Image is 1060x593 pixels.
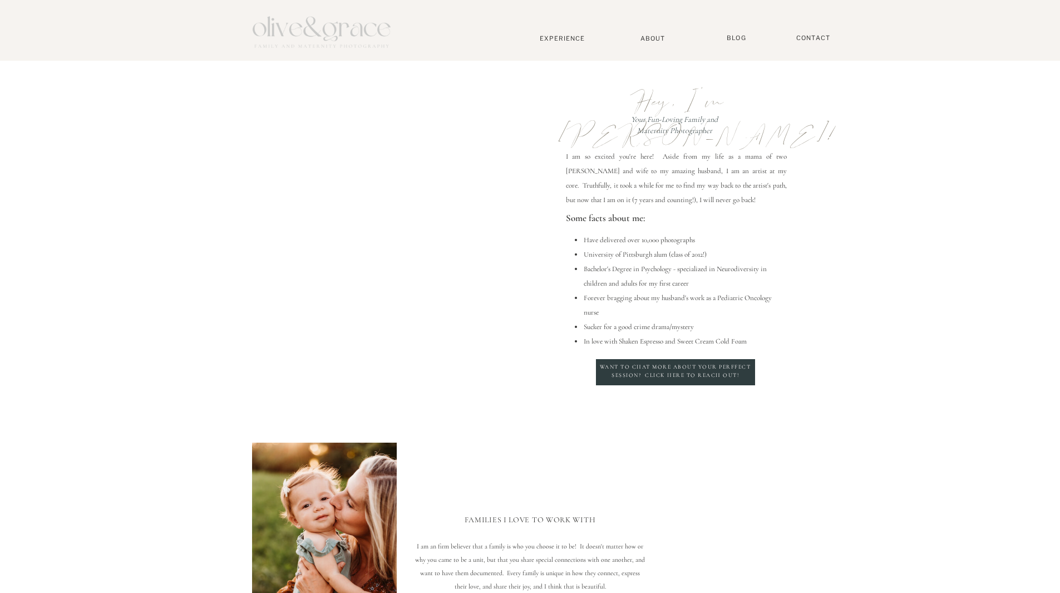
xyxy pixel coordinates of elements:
a: Contact [791,34,836,42]
a: BLOG [723,34,751,42]
li: Forever bragging about my husband's work as a Pediatric Oncology nurse [583,291,787,320]
a: About [636,35,670,42]
a: Experience [526,35,599,42]
li: Bachelor's Degree in Psychology - specialized in Neurodiversity in children and adults for my fir... [583,262,787,291]
li: Sucker for a good crime drama/mystery [583,320,787,334]
h2: Families I love to work with [433,516,628,530]
li: University of Pittsburgh alum (class of 2012!) [583,247,787,262]
p: Hey, I'm [PERSON_NAME]! [556,84,798,120]
li: In love with Shaken Espresso and Sweet Cream Cold Foam [583,334,787,349]
p: I am so excited you're here! Aside from my life as a mama of two [PERSON_NAME] and wife to my ama... [566,149,787,206]
p: Some facts about me: [566,209,788,228]
a: Want to chat more about your perffect session? Click here to reach out! [599,363,752,383]
li: Have delivered over 10,000 photographs [583,233,787,247]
